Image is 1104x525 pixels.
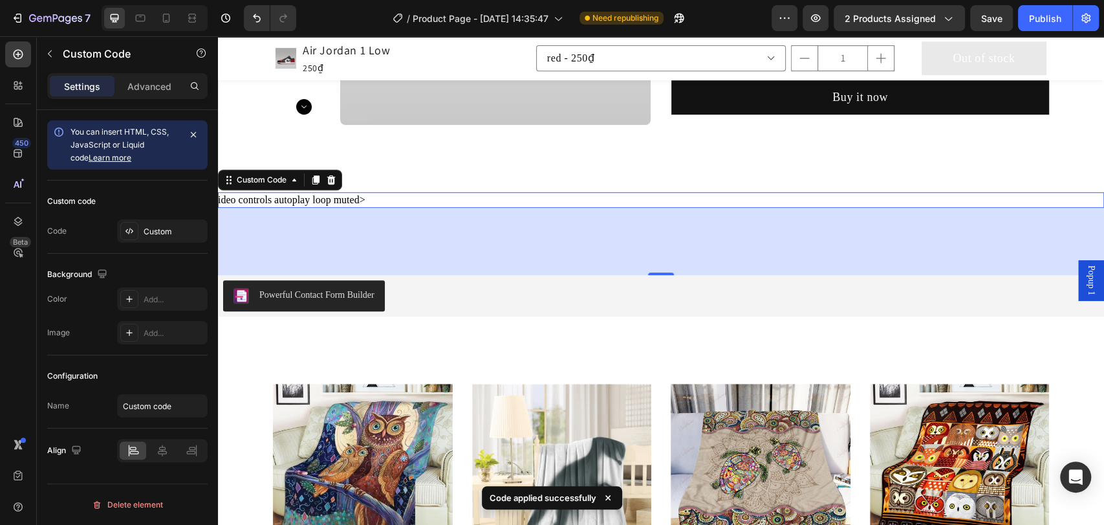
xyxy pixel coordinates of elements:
[574,10,600,34] button: decrement
[41,252,157,265] div: Powerful Contact Form Builder
[592,12,658,24] span: Need republishing
[650,10,676,34] button: increment
[12,138,31,148] div: 450
[47,327,70,339] div: Image
[10,237,31,247] div: Beta
[92,497,163,513] div: Delete element
[614,52,670,71] div: Buy it now
[735,13,797,32] div: Out of stock
[704,5,828,39] button: Out of stock
[85,10,91,26] p: 7
[218,36,1104,525] iframe: Design area
[867,229,880,259] span: Popup 1
[144,294,204,306] div: Add...
[47,293,67,305] div: Color
[47,400,69,412] div: Name
[64,80,100,93] p: Settings
[413,12,548,25] span: Product Page - [DATE] 14:35:47
[1060,462,1091,493] div: Open Intercom Messenger
[144,328,204,339] div: Add...
[16,252,31,267] img: COmlwLH0lu8CEAE=.png
[600,10,650,34] input: quantity
[78,63,94,78] button: Carousel Next Arrow
[47,495,208,515] button: Delete element
[970,5,1013,31] button: Save
[47,225,67,237] div: Code
[407,12,410,25] span: /
[490,491,596,504] p: Code applied successfully
[47,266,110,284] div: Background
[63,46,173,61] p: Custom Code
[5,5,96,31] button: 7
[1029,12,1061,25] div: Publish
[244,5,296,31] div: Undo/Redo
[16,138,71,150] div: Custom Code
[89,153,131,162] a: Learn more
[834,5,965,31] button: 2 products assigned
[1018,5,1072,31] button: Publish
[127,80,171,93] p: Advanced
[981,13,1002,24] span: Save
[453,44,831,78] button: Buy it now
[5,244,167,275] button: Powerful Contact Form Builder
[47,442,84,460] div: Align
[47,370,98,382] div: Configuration
[47,195,96,207] div: Custom code
[144,226,204,238] div: Custom
[83,24,174,40] div: 250₫
[70,127,169,162] span: You can insert HTML, CSS, JavaScript or Liquid code
[83,4,174,24] h1: Air Jordan 1 Low
[845,12,936,25] span: 2 products assigned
